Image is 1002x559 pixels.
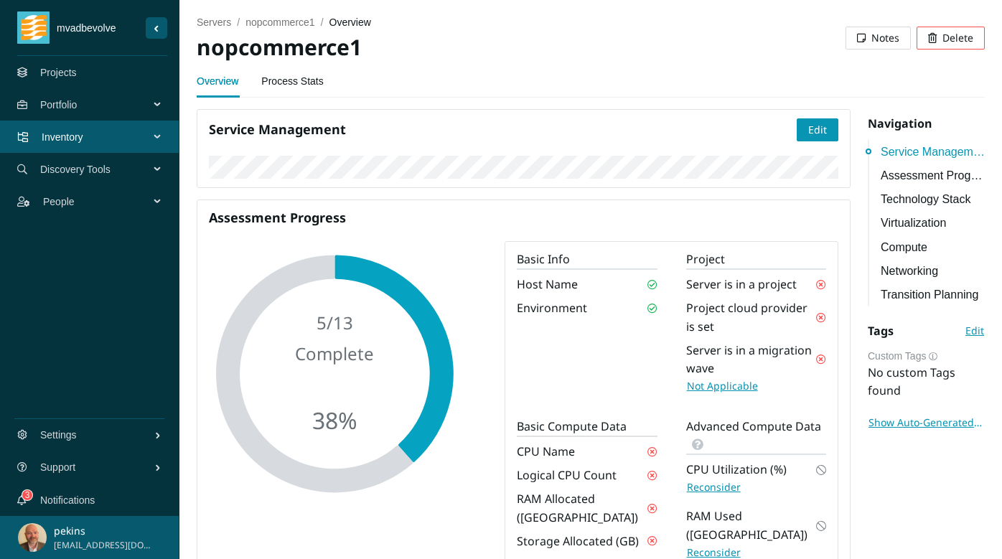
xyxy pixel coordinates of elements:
a: Projects [40,67,77,78]
text: Complete [295,342,374,365]
a: servers [197,17,231,28]
img: 20ee9bffc5ffe016e3c500f11115f326 [18,523,47,552]
span: Discovery Tools [40,148,155,191]
div: Project [686,250,826,268]
text: 38 % [312,405,357,436]
span: Edit [965,323,984,339]
a: Technology Stack [881,190,985,208]
button: Edit [965,319,985,342]
span: Notes [871,30,899,46]
span: CPU Name [517,443,575,461]
p: pekins [54,523,154,539]
span: Show Auto-Generated Tags [868,415,984,431]
h4: Service Management [209,121,797,138]
span: Support [40,446,154,489]
span: / [237,17,240,28]
h4: Assessment Progress [209,209,838,227]
text: 5 / 13 [317,311,353,334]
sup: 3 [22,490,32,500]
div: Basic Compute Data [517,418,657,436]
a: Overview [197,67,238,95]
span: mvadbevolve [50,20,146,36]
button: Delete [917,27,985,50]
span: CPU Utilization (%) [686,461,787,479]
span: / [321,17,324,28]
span: Host Name [517,276,578,293]
h2: nopcommerce1 [197,33,591,62]
span: Environment [517,299,587,317]
span: RAM Allocated ([GEOGRAPHIC_DATA]) [517,490,647,526]
a: Compute [881,238,985,256]
span: Settings [40,413,154,456]
a: nopcommerce1 [245,17,315,28]
a: Networking [881,262,985,280]
a: Assessment Progress [881,166,985,184]
span: RAM Used ([GEOGRAPHIC_DATA]) [686,507,816,543]
span: Portfolio [40,83,155,126]
button: Reconsider [686,479,741,496]
span: Storage Allocated (GB) [517,532,639,550]
img: tidal_logo.png [21,11,47,44]
span: Delete [942,30,973,46]
a: Process Stats [261,67,323,95]
span: People [43,180,155,223]
button: Edit [797,118,838,141]
span: Logical CPU Count [517,466,617,484]
span: Not Applicable [687,378,758,394]
span: Inventory [42,116,155,159]
span: [EMAIL_ADDRESS][DOMAIN_NAME] [54,539,154,553]
button: Not Applicable [686,377,759,395]
span: overview [329,17,371,28]
div: Advanced Compute Data [686,418,826,454]
span: Project cloud provider is set [686,299,816,335]
span: Edit [808,122,827,138]
strong: Tags [868,323,894,339]
span: 3 [25,490,30,500]
a: Notifications [40,494,95,506]
a: Virtualization [881,214,985,232]
a: Service Management [881,143,985,161]
div: Basic Info [517,250,657,268]
span: Server is in a migration wave [686,342,816,377]
span: No custom Tags found [868,365,955,398]
span: Reconsider [687,479,741,495]
a: Transition Planning [881,286,985,304]
button: Show Auto-Generated Tags [868,411,985,434]
strong: Navigation [868,116,932,131]
span: Server is in a project [686,276,797,293]
div: Custom Tags [868,348,985,364]
button: Notes [846,27,911,50]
